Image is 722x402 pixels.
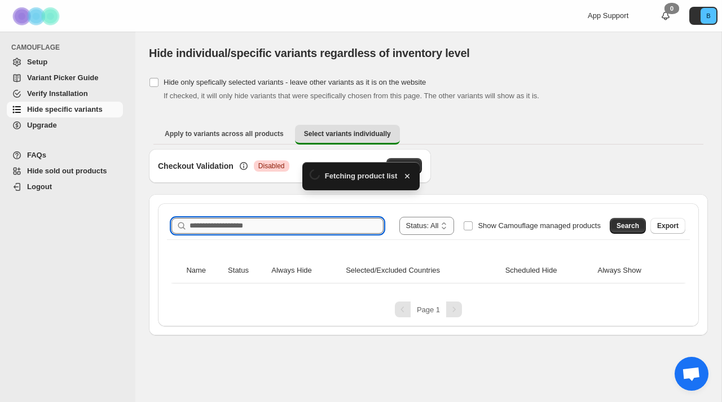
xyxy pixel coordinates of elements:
[701,8,716,24] span: Avatar with initials B
[258,161,285,171] span: Disabled
[7,179,123,195] a: Logout
[149,47,470,59] span: Hide individual/specific variants regardless of inventory level
[304,129,391,138] span: Select variants individually
[660,10,671,21] a: 0
[706,12,710,19] text: B
[9,1,65,32] img: Camouflage
[7,54,123,70] a: Setup
[268,258,342,283] th: Always Hide
[27,182,52,191] span: Logout
[386,158,422,174] button: Enable
[27,151,46,159] span: FAQs
[342,258,502,283] th: Selected/Excluded Countries
[27,89,88,98] span: Verify Installation
[689,7,717,25] button: Avatar with initials B
[650,218,685,234] button: Export
[502,258,595,283] th: Scheduled Hide
[27,121,57,129] span: Upgrade
[7,117,123,133] a: Upgrade
[664,3,679,14] div: 0
[7,147,123,163] a: FAQs
[149,149,708,335] div: Select variants individually
[7,102,123,117] a: Hide specific variants
[11,43,127,52] span: CAMOUFLAGE
[478,221,601,230] span: Show Camouflage managed products
[393,161,415,171] span: Enable
[617,221,639,230] span: Search
[164,91,539,100] span: If checked, it will only hide variants that were specifically chosen from this page. The other va...
[7,163,123,179] a: Hide sold out products
[417,305,440,314] span: Page 1
[610,218,646,234] button: Search
[27,167,107,175] span: Hide sold out products
[224,258,268,283] th: Status
[588,11,628,20] span: App Support
[158,160,234,172] h3: Checkout Validation
[27,58,47,66] span: Setup
[657,221,679,230] span: Export
[183,258,224,283] th: Name
[27,105,103,113] span: Hide specific variants
[27,73,98,82] span: Variant Picker Guide
[164,78,426,86] span: Hide only spefically selected variants - leave other variants as it is on the website
[156,125,293,143] button: Apply to variants across all products
[325,171,398,182] span: Fetching product list
[7,86,123,102] a: Verify Installation
[165,129,284,138] span: Apply to variants across all products
[595,258,674,283] th: Always Show
[7,70,123,86] a: Variant Picker Guide
[295,125,400,145] button: Select variants individually
[167,301,690,317] nav: Pagination
[675,357,708,391] div: Chat abierto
